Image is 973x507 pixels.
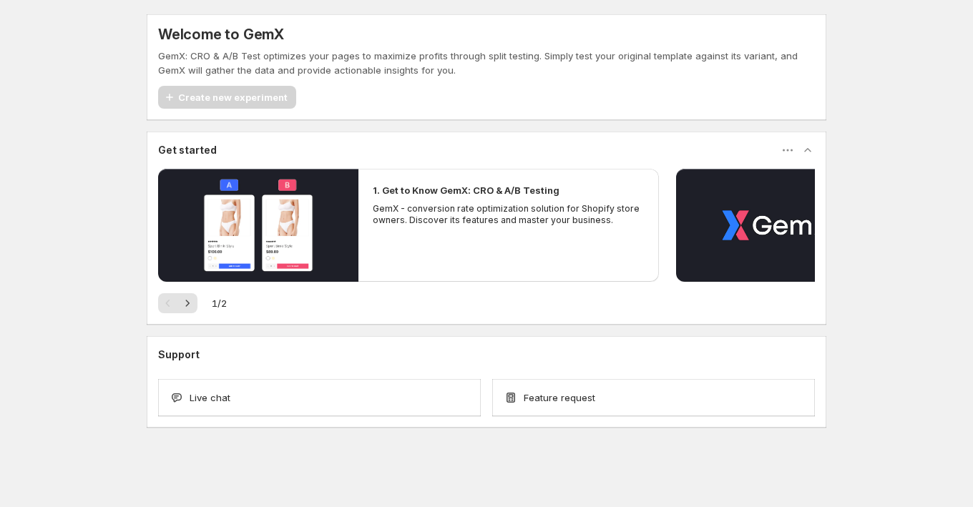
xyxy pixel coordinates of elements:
[373,203,645,226] p: GemX - conversion rate optimization solution for Shopify store owners. Discover its features and ...
[158,143,217,157] h3: Get started
[373,183,559,197] h2: 1. Get to Know GemX: CRO & A/B Testing
[190,390,230,405] span: Live chat
[158,348,200,362] h3: Support
[524,390,595,405] span: Feature request
[158,26,284,43] h5: Welcome to GemX
[158,49,815,77] p: GemX: CRO & A/B Test optimizes your pages to maximize profits through split testing. Simply test ...
[212,296,227,310] span: 1 / 2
